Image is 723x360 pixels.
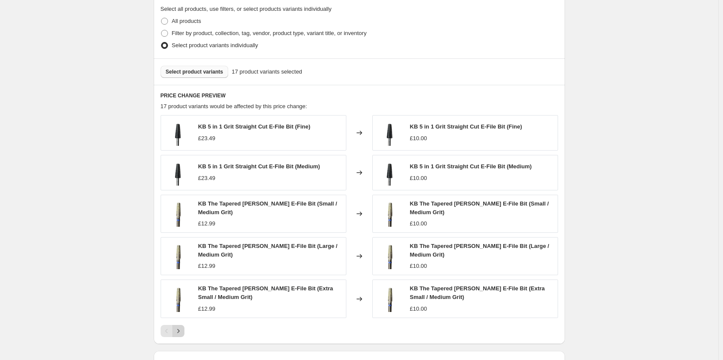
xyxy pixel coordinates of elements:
[166,68,223,75] span: Select product variants
[161,92,558,99] h6: PRICE CHANGE PREVIEW
[165,160,191,186] img: 5_in_1_-_Straight_Cut_-_Medium_-_White_80x.png
[172,18,201,24] span: All products
[232,67,302,76] span: 17 product variants selected
[161,103,307,109] span: 17 product variants would be affected by this price change:
[410,134,427,143] div: £10.00
[377,160,403,186] img: 5_in_1_-_Straight_Cut_-_Medium_-_White_80x.png
[161,66,229,78] button: Select product variants
[161,6,332,12] span: Select all products, use filters, or select products variants individually
[410,243,549,258] span: KB The Tapered [PERSON_NAME] E-File Bit (Large / Medium Grit)
[198,200,337,215] span: KB The Tapered [PERSON_NAME] E-File Bit (Small / Medium Grit)
[377,243,403,269] img: Tapered_Erin_-_Medium_-_L_-_White_80x.png
[165,243,191,269] img: Tapered_Erin_-_Medium_-_L_-_White_80x.png
[198,305,216,313] div: £12.99
[377,201,403,227] img: Tapered_Erin_-_Medium_-_L_-_White_80x.png
[410,163,532,170] span: KB 5 in 1 Grit Straight Cut E-File Bit (Medium)
[410,262,427,270] div: £10.00
[198,285,333,300] span: KB The Tapered [PERSON_NAME] E-File Bit (Extra Small / Medium Grit)
[410,285,545,300] span: KB The Tapered [PERSON_NAME] E-File Bit (Extra Small / Medium Grit)
[410,219,427,228] div: £10.00
[377,120,403,146] img: 5_in_1_-_Straight_Cut_-_Medium_-_White_80x.png
[161,325,184,337] nav: Pagination
[377,286,403,312] img: Tapered_Erin_-_Medium_-_L_-_White_80x.png
[410,174,427,183] div: £10.00
[410,305,427,313] div: £10.00
[198,163,320,170] span: KB 5 in 1 Grit Straight Cut E-File Bit (Medium)
[172,42,258,48] span: Select product variants individually
[198,262,216,270] div: £12.99
[198,123,310,130] span: KB 5 in 1 Grit Straight Cut E-File Bit (Fine)
[198,174,216,183] div: £23.49
[165,120,191,146] img: 5_in_1_-_Straight_Cut_-_Medium_-_White_80x.png
[198,219,216,228] div: £12.99
[172,30,367,36] span: Filter by product, collection, tag, vendor, product type, variant title, or inventory
[198,134,216,143] div: £23.49
[198,243,338,258] span: KB The Tapered [PERSON_NAME] E-File Bit (Large / Medium Grit)
[410,123,522,130] span: KB 5 in 1 Grit Straight Cut E-File Bit (Fine)
[172,325,184,337] button: Next
[165,286,191,312] img: Tapered_Erin_-_Medium_-_L_-_White_80x.png
[410,200,549,215] span: KB The Tapered [PERSON_NAME] E-File Bit (Small / Medium Grit)
[165,201,191,227] img: Tapered_Erin_-_Medium_-_L_-_White_80x.png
